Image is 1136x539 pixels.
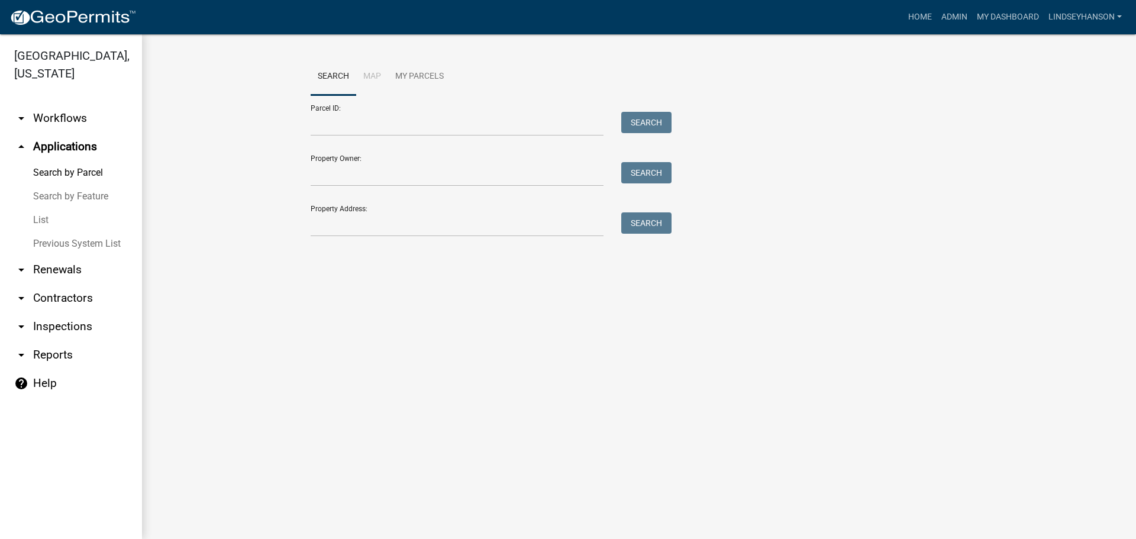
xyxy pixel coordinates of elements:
[1044,6,1127,28] a: Lindseyhanson
[14,319,28,334] i: arrow_drop_down
[903,6,937,28] a: Home
[621,112,672,133] button: Search
[14,376,28,390] i: help
[14,111,28,125] i: arrow_drop_down
[14,263,28,277] i: arrow_drop_down
[972,6,1044,28] a: My Dashboard
[621,162,672,183] button: Search
[937,6,972,28] a: Admin
[621,212,672,234] button: Search
[311,58,356,96] a: Search
[388,58,451,96] a: My Parcels
[14,348,28,362] i: arrow_drop_down
[14,140,28,154] i: arrow_drop_up
[14,291,28,305] i: arrow_drop_down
